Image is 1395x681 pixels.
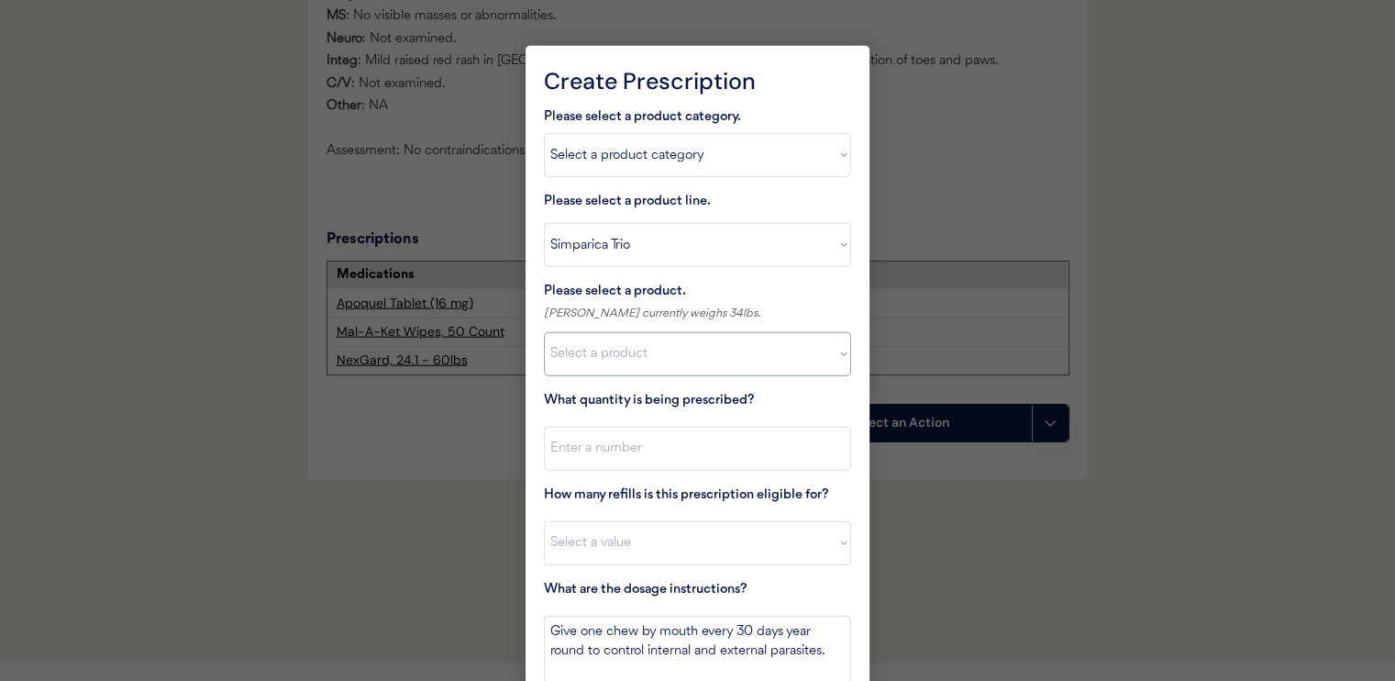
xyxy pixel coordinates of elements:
div: [PERSON_NAME] currently weighs 34lbs. [544,304,851,323]
div: Please select a product category. [544,106,851,129]
div: What are the dosage instructions? [544,579,851,602]
div: What quantity is being prescribed? [544,390,851,413]
div: Please select a product line. [544,191,727,214]
div: How many refills is this prescription eligible for? [544,485,851,508]
div: Create Prescription [544,64,851,99]
div: Please select a product. [544,281,851,304]
input: Enter a number [544,427,851,471]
